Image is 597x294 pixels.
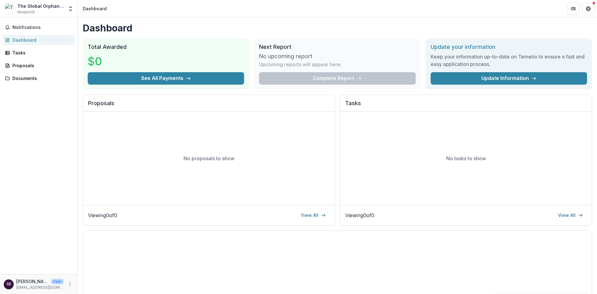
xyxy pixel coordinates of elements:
[83,22,592,34] h1: Dashboard
[12,25,72,30] span: Notifications
[12,62,70,69] div: Proposals
[88,44,244,50] h2: Total Awarded
[51,279,64,284] p: User
[2,22,75,32] button: Notifications
[431,53,587,68] h3: Keep your information up-to-date on Temelio to ensure a fast and easy application process.
[259,61,342,68] p: Upcoming reports will appear here.
[2,48,75,58] a: Tasks
[88,72,244,85] button: See All Payments
[12,37,70,43] div: Dashboard
[259,44,415,50] h2: Next Report
[431,44,587,50] h2: Update your information
[2,35,75,45] a: Dashboard
[66,281,74,288] button: More
[345,100,587,112] h2: Tasks
[567,2,580,15] button: Partners
[5,4,15,14] img: The Global Orphan Project
[2,73,75,83] a: Documents
[259,53,312,60] h3: No upcoming report
[80,4,109,13] nav: breadcrumb
[17,9,35,15] span: Nonprofit
[554,210,587,220] a: View All
[83,5,107,12] div: Dashboard
[16,278,49,285] p: [PERSON_NAME]
[88,100,330,112] h2: Proposals
[7,282,11,286] div: Sterling Evans
[183,155,234,162] p: No proposals to show
[12,75,70,82] div: Documents
[431,72,587,85] a: Update Information
[16,285,64,290] p: [EMAIL_ADDRESS][DOMAIN_NAME]
[446,155,486,162] p: No tasks to show
[345,212,374,219] p: Viewing 0 of 0
[12,49,70,56] div: Tasks
[297,210,330,220] a: View All
[2,60,75,71] a: Proposals
[582,2,595,15] button: Get Help
[88,53,134,70] h3: $0
[88,212,117,219] p: Viewing 0 of 0
[66,2,75,15] button: Open entity switcher
[17,3,64,9] div: The Global Orphan Project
